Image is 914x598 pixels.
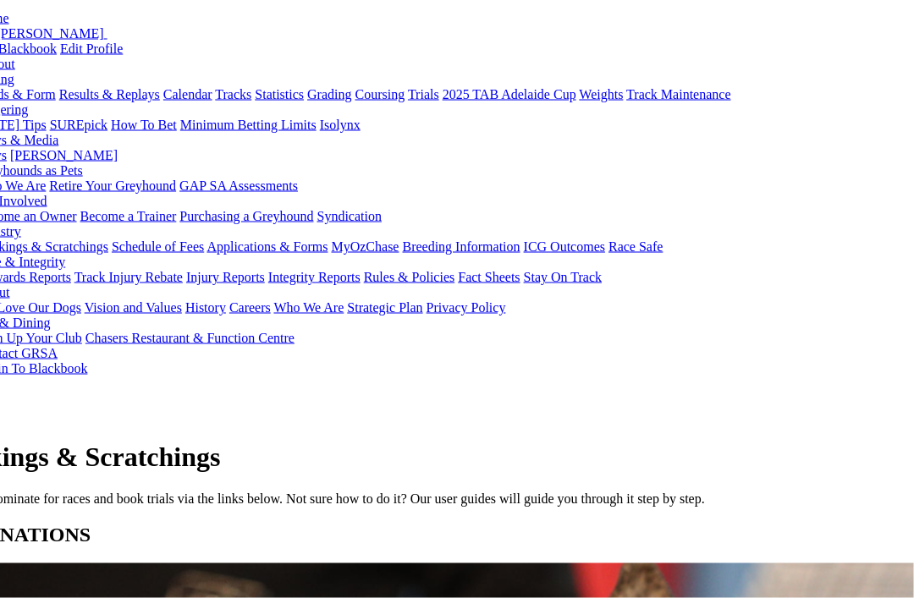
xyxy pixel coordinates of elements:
[308,87,352,101] a: Grading
[524,270,602,284] a: Stay On Track
[348,300,423,315] a: Strategic Plan
[180,178,299,193] a: GAP SA Assessments
[268,270,361,284] a: Integrity Reports
[608,239,663,254] a: Race Safe
[180,209,314,223] a: Purchasing a Greyhound
[216,87,252,101] a: Tracks
[274,300,344,315] a: Who We Are
[364,270,455,284] a: Rules & Policies
[317,209,382,223] a: Syndication
[355,87,405,101] a: Coursing
[180,118,317,132] a: Minimum Betting Limits
[627,87,731,101] a: Track Maintenance
[163,87,212,101] a: Calendar
[74,270,183,284] a: Track Injury Rebate
[403,239,520,254] a: Breeding Information
[459,270,520,284] a: Fact Sheets
[112,239,204,254] a: Schedule of Fees
[85,331,295,345] a: Chasers Restaurant & Function Centre
[80,209,177,223] a: Become a Trainer
[207,239,328,254] a: Applications & Forms
[332,239,399,254] a: MyOzChase
[443,87,576,101] a: 2025 TAB Adelaide Cup
[229,300,271,315] a: Careers
[112,118,178,132] a: How To Bet
[50,118,107,132] a: SUREpick
[256,87,305,101] a: Statistics
[59,87,160,101] a: Results & Replays
[185,300,226,315] a: History
[50,178,177,193] a: Retire Your Greyhound
[10,148,118,162] a: [PERSON_NAME]
[186,270,265,284] a: Injury Reports
[61,41,124,56] a: Edit Profile
[427,300,506,315] a: Privacy Policy
[580,87,624,101] a: Weights
[408,87,439,101] a: Trials
[320,118,361,132] a: Isolynx
[85,300,182,315] a: Vision and Values
[524,239,605,254] a: ICG Outcomes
